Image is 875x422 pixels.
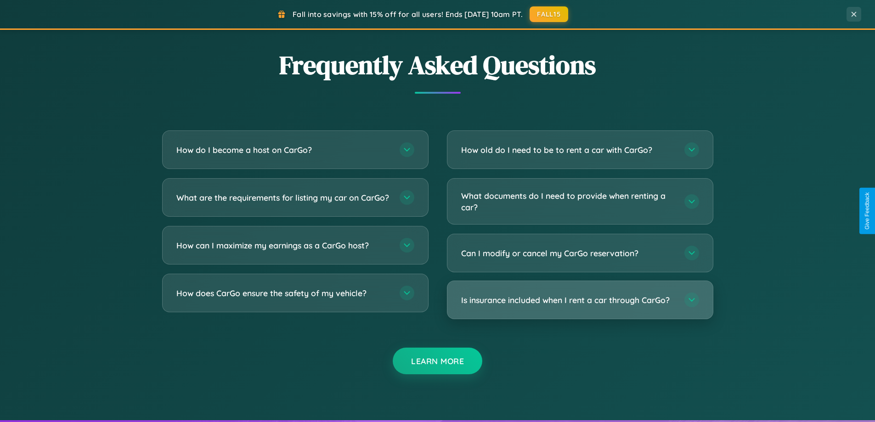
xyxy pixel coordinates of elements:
h3: How can I maximize my earnings as a CarGo host? [176,240,390,251]
h3: How old do I need to be to rent a car with CarGo? [461,144,675,156]
h3: How does CarGo ensure the safety of my vehicle? [176,287,390,299]
h3: How do I become a host on CarGo? [176,144,390,156]
h3: Can I modify or cancel my CarGo reservation? [461,248,675,259]
h3: What documents do I need to provide when renting a car? [461,190,675,213]
button: Learn More [393,348,482,374]
h3: What are the requirements for listing my car on CarGo? [176,192,390,203]
h3: Is insurance included when I rent a car through CarGo? [461,294,675,306]
span: Fall into savings with 15% off for all users! Ends [DATE] 10am PT. [293,10,523,19]
button: FALL15 [530,6,568,22]
div: Give Feedback [864,192,870,230]
h2: Frequently Asked Questions [162,47,713,83]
